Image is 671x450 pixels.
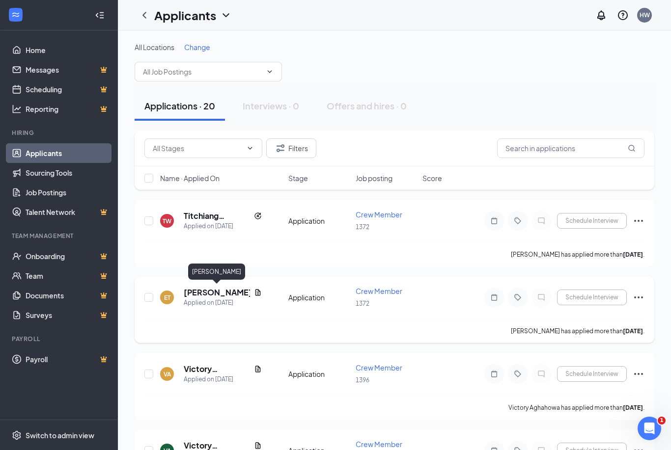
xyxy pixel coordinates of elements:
svg: Note [488,370,500,378]
span: All Locations [135,43,174,52]
a: DocumentsCrown [26,286,110,305]
div: VA [164,370,171,378]
svg: Collapse [95,10,105,20]
b: [DATE] [623,327,643,335]
a: PayrollCrown [26,349,110,369]
span: Score [422,173,442,183]
a: SchedulingCrown [26,79,110,99]
span: 1 [658,417,666,424]
span: Stage [288,173,308,183]
div: Switch to admin view [26,430,94,440]
a: Talent NetworkCrown [26,202,110,222]
div: Offers and hires · 0 [327,100,407,112]
svg: ChevronDown [266,68,274,76]
iframe: Intercom live chat [638,417,661,440]
span: Crew Member [356,363,402,372]
div: Applied on [DATE] [184,221,262,231]
b: [DATE] [623,404,643,411]
span: 1372 [356,300,369,307]
svg: Settings [12,430,22,440]
svg: ChevronLeft [139,9,150,21]
div: [PERSON_NAME] [188,264,245,280]
input: Search in applications [497,138,644,158]
span: Crew Member [356,210,402,219]
svg: Reapply [254,212,262,220]
a: SurveysCrown [26,305,110,325]
span: 1372 [356,223,369,231]
svg: Note [488,293,500,301]
div: Payroll [12,335,108,343]
h1: Applicants [154,7,216,24]
svg: QuestionInfo [617,9,629,21]
svg: Tag [512,293,524,301]
div: Hiring [12,129,108,137]
span: Crew Member [356,440,402,449]
svg: Tag [512,217,524,225]
svg: Ellipses [633,215,644,227]
span: Name · Applied On [160,173,220,183]
a: OnboardingCrown [26,246,110,266]
svg: WorkstreamLogo [11,10,21,20]
svg: Document [254,289,262,296]
a: MessagesCrown [26,60,110,79]
h5: Titchiang Weyouar [184,211,250,221]
svg: Document [254,365,262,373]
a: Home [26,40,110,60]
svg: Document [254,442,262,450]
div: Applications · 20 [144,100,215,112]
a: Job Postings [26,183,110,202]
p: [PERSON_NAME] has applied more than . [511,250,644,259]
svg: Note [488,217,500,225]
a: TeamCrown [26,266,110,286]
p: Victory Aghahowa has applied more than . [508,403,644,412]
div: Application [288,369,350,379]
span: 1396 [356,376,369,384]
div: HW [640,11,650,19]
p: [PERSON_NAME] has applied more than . [511,327,644,335]
div: Team Management [12,232,108,240]
svg: Tag [512,370,524,378]
input: All Job Postings [143,66,262,77]
div: TW [163,217,171,225]
div: Application [288,292,350,302]
div: Application [288,216,350,226]
a: ReportingCrown [26,99,110,119]
svg: ChevronDown [220,9,232,21]
svg: Filter [275,142,286,154]
svg: Ellipses [633,291,644,303]
span: Change [184,43,210,52]
b: [DATE] [623,251,643,258]
div: ET [164,293,170,302]
svg: Ellipses [633,368,644,380]
svg: MagnifyingGlass [628,144,636,152]
svg: Notifications [595,9,607,21]
span: Crew Member [356,287,402,295]
input: All Stages [153,143,242,154]
span: Job posting [356,173,392,183]
div: Interviews · 0 [243,100,299,112]
svg: ChevronDown [246,144,254,152]
a: Applicants [26,143,110,163]
h5: [PERSON_NAME] [184,287,250,298]
div: Applied on [DATE] [184,374,262,384]
button: Filter Filters [266,138,316,158]
h5: Victory Aghahowa [184,364,250,374]
div: Applied on [DATE] [184,298,262,308]
a: Sourcing Tools [26,163,110,183]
